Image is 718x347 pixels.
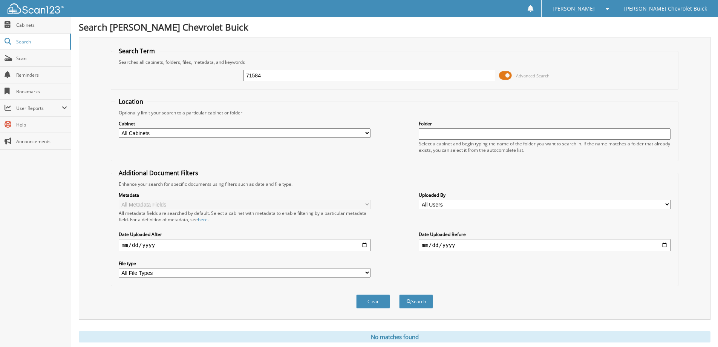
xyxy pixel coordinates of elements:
[119,260,370,267] label: File type
[8,3,64,14] img: scan123-logo-white.svg
[119,210,370,223] div: All metadata fields are searched by default. Select a cabinet with metadata to enable filtering b...
[356,295,390,308] button: Clear
[115,47,159,55] legend: Search Term
[16,105,62,111] span: User Reports
[119,120,370,127] label: Cabinet
[419,140,671,153] div: Select a cabinet and begin typing the name of the folder you want to search in. If the name match...
[119,192,370,198] label: Metadata
[119,239,370,251] input: start
[624,6,707,11] span: [PERSON_NAME] Chevrolet Buick
[16,22,67,28] span: Cabinets
[79,21,710,33] h1: Search [PERSON_NAME] Chevrolet Buick
[16,55,67,62] span: Scan
[16,39,66,45] span: Search
[16,122,67,128] span: Help
[16,88,67,95] span: Bookmarks
[516,73,550,79] span: Advanced Search
[119,231,370,238] label: Date Uploaded After
[419,231,671,238] label: Date Uploaded Before
[553,6,595,11] span: [PERSON_NAME]
[115,97,147,106] legend: Location
[115,109,674,116] div: Optionally limit your search to a particular cabinet or folder
[79,331,710,342] div: No matches found
[115,181,674,187] div: Enhance your search for specific documents using filters such as date and file type.
[198,216,208,223] a: here
[115,169,202,177] legend: Additional Document Filters
[16,138,67,145] span: Announcements
[399,295,433,308] button: Search
[115,59,674,65] div: Searches all cabinets, folders, files, metadata, and keywords
[419,239,671,251] input: end
[16,72,67,78] span: Reminders
[419,192,671,198] label: Uploaded By
[419,120,671,127] label: Folder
